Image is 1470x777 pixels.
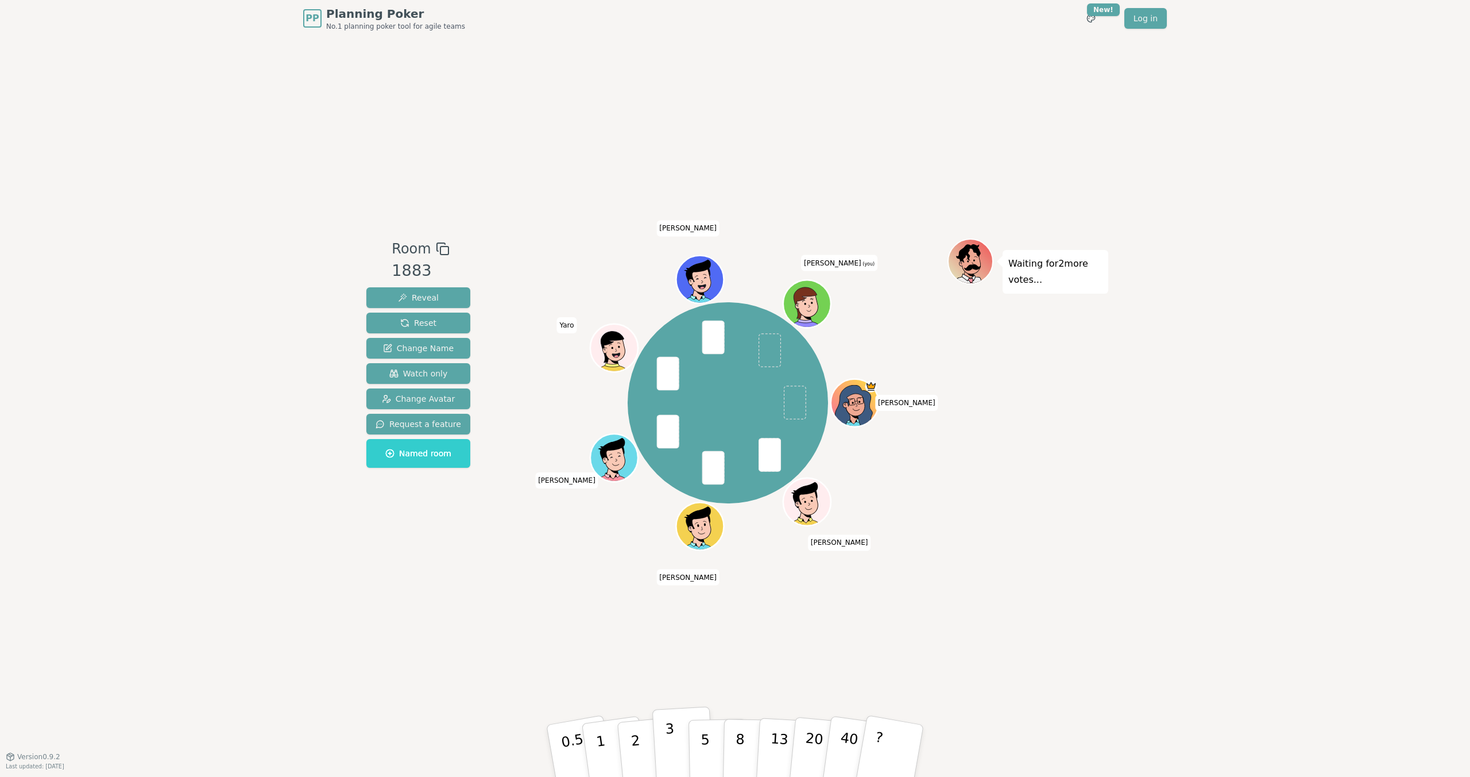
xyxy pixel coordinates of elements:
button: Change Name [366,338,470,359]
span: Reveal [398,292,439,303]
button: Reset [366,313,470,333]
span: Change Avatar [382,393,455,405]
span: Click to change your name [656,569,719,585]
span: Watch only [389,368,448,379]
span: Named room [385,448,451,459]
button: Version0.9.2 [6,752,60,761]
button: Request a feature [366,414,470,434]
button: New! [1081,8,1101,29]
span: PP [305,11,319,25]
span: Click to change your name [535,472,598,488]
a: PPPlanning PokerNo.1 planning poker tool for agile teams [303,6,465,31]
button: Watch only [366,363,470,384]
button: Change Avatar [366,388,470,409]
button: Reveal [366,287,470,308]
p: Waiting for 2 more votes... [1008,256,1102,288]
span: Planning Poker [326,6,465,22]
button: Named room [366,439,470,468]
span: Last updated: [DATE] [6,763,64,770]
button: Click to change your avatar [784,282,829,326]
span: No.1 planning poker tool for agile teams [326,22,465,31]
span: Nicole is the host [865,380,877,393]
span: Click to change your name [801,255,877,271]
span: Click to change your name [875,395,938,411]
div: 1883 [392,259,449,283]
span: Version 0.9.2 [17,752,60,761]
div: New! [1087,3,1120,16]
span: Click to change your name [656,220,719,236]
span: Click to change your name [808,534,871,551]
span: Reset [400,317,436,329]
span: Click to change your name [556,317,577,333]
a: Log in [1124,8,1167,29]
span: Change Name [383,343,454,354]
span: (you) [861,261,875,266]
span: Request a feature [376,418,461,430]
span: Room [392,239,431,259]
